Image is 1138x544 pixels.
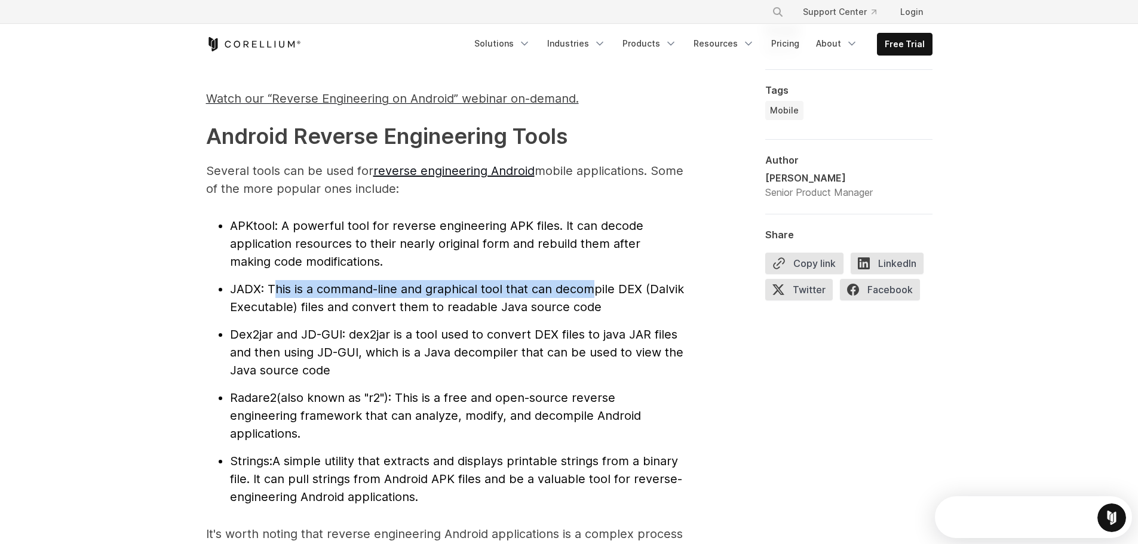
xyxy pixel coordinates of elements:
a: Industries [540,33,613,54]
iframe: Intercom live chat discovery launcher [935,496,1132,538]
a: Corellium Home [206,37,301,51]
iframe: Intercom live chat [1097,503,1126,532]
span: Facebook [840,279,920,300]
div: The team typically replies in under 2h [13,20,171,32]
a: Products [615,33,684,54]
button: Copy link [765,253,843,274]
a: Solutions [467,33,538,54]
span: (also known as "r2"): This is a free and open-source reverse engineering framework that can analy... [230,391,641,441]
a: Facebook [840,279,927,305]
div: [PERSON_NAME] [765,171,873,185]
strong: Android Reverse Engineering Tools [206,123,568,149]
span: : This is a command-line and graphical tool that can decompile DEX (Dalvik Executable) files and ... [230,282,684,314]
div: Navigation Menu [757,1,933,23]
span: Twitter [765,279,833,300]
a: Watch our “Reverse Engineering on Android” webinar on-demand. [206,96,579,105]
a: Twitter [765,279,840,305]
span: Radare2 [230,391,277,405]
span: Mobile [770,105,799,116]
span: : dex2jar is a tool used to convert DEX files to java JAR files and then using JD-GUI, which is a... [230,327,683,377]
a: Resources [686,33,762,54]
a: About [809,33,865,54]
button: Search [767,1,789,23]
a: Support Center [793,1,886,23]
span: Watch our “Reverse Engineering on Android” webinar on-demand. [206,91,579,106]
div: Navigation Menu [467,33,933,56]
div: Need help? [13,10,171,20]
a: Login [891,1,933,23]
a: Pricing [764,33,806,54]
div: Open Intercom Messenger [5,5,207,38]
div: Senior Product Manager [765,185,873,199]
span: A simple utility that extracts and displays printable strings from a binary file. It can pull str... [230,454,682,504]
span: : A powerful tool for reverse engineering APK files. It can decode application resources to their... [230,219,643,269]
a: LinkedIn [851,253,931,279]
a: Free Trial [878,33,932,55]
div: Author [765,154,933,166]
p: Several tools can be used for mobile applications. Some of the more popular ones include: [206,162,684,198]
span: LinkedIn [851,253,924,274]
div: Tags [765,84,933,96]
a: reverse engineering Android [373,164,535,178]
span: APKtool [230,219,275,233]
a: Mobile [765,101,803,120]
span: JADX [230,282,261,296]
span: Strings: [230,454,272,468]
span: Dex2jar and JD-GUI [230,327,342,342]
div: Share [765,229,933,241]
